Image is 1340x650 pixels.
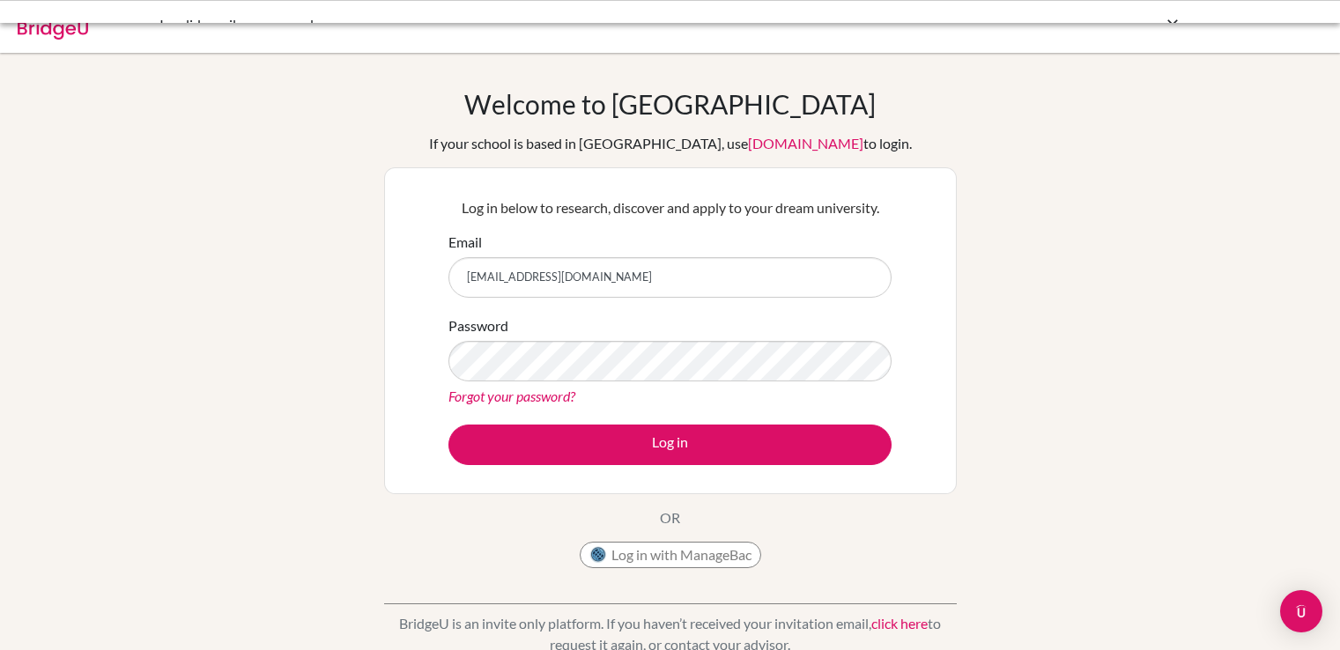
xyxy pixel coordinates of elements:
[871,615,928,632] a: click here
[159,14,917,35] div: Invalid email or password.
[580,542,761,568] button: Log in with ManageBac
[18,11,88,40] img: Bridge-U
[429,133,912,154] div: If your school is based in [GEOGRAPHIC_DATA], use to login.
[448,388,575,404] a: Forgot your password?
[748,135,863,151] a: [DOMAIN_NAME]
[1280,590,1322,632] div: Open Intercom Messenger
[448,232,482,253] label: Email
[448,197,892,218] p: Log in below to research, discover and apply to your dream university.
[660,507,680,528] p: OR
[464,88,876,120] h1: Welcome to [GEOGRAPHIC_DATA]
[448,315,508,336] label: Password
[448,425,892,465] button: Log in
